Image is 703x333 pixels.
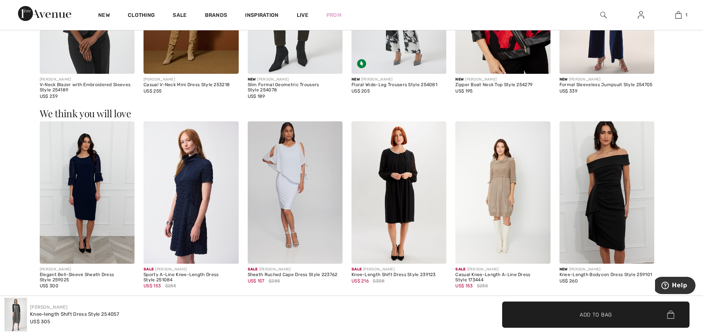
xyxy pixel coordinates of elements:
a: Sale [173,12,187,20]
div: Knee-Length Shift Dress Style 239123 [351,272,446,278]
span: US$ 153 [455,283,473,288]
a: New [98,12,110,20]
span: $285 [269,278,280,284]
span: US$ 260 [559,278,578,284]
span: US$ 339 [559,88,577,94]
button: Add to Bag [502,302,690,328]
span: US$ 300 [40,283,58,288]
span: US$ 189 [248,94,265,99]
div: [PERSON_NAME] [248,77,343,82]
span: US$ 255 [144,88,162,94]
img: Sustainable Fabric [357,59,366,68]
img: My Info [638,10,644,19]
span: Sale [248,267,258,272]
img: Sporty A-Line Knee-Length Dress Style 251084 [144,121,238,264]
span: US$ 195 [455,88,473,94]
div: [PERSON_NAME] [40,267,135,272]
div: [PERSON_NAME] [351,267,446,272]
a: Clothing [128,12,155,20]
a: 1 [660,10,697,19]
span: US$ 239 [40,94,58,99]
div: Casual V-Neck Mini Dress Style 253218 [144,82,238,88]
div: Zipper Boat Neck Top Style 254279 [455,82,550,88]
h3: We think you will love [40,109,663,118]
img: My Bag [675,10,682,19]
img: Knee-Length Shift Dress Style 254057 [4,298,27,332]
div: [PERSON_NAME] [248,267,343,272]
div: Knee-Length Bodycon Dress Style 259101 [559,272,654,278]
img: 1ère Avenue [18,6,71,21]
div: Elegant Bell-Sleeve Sheath Dress Style 259025 [40,272,135,283]
div: Sheath Ruched Cape Dress Style 223762 [248,272,343,278]
img: search the website [600,10,607,19]
div: Formal Sleeveless Jumpsuit Style 254705 [559,82,654,88]
img: Bag.svg [667,311,674,319]
span: US$ 205 [351,88,370,94]
span: Sale [351,267,362,272]
span: New [455,77,464,82]
img: Casual Knee-Length A-Line Dress Style 173444 [455,121,550,264]
div: Casual Knee-Length A-Line Dress Style 173444 [455,272,550,283]
div: [PERSON_NAME] [144,77,238,82]
span: US$ 305 [30,319,50,324]
span: New [351,77,360,82]
div: [PERSON_NAME] [144,267,238,272]
span: New [559,77,568,82]
img: Knee-Length Shift Dress Style 239123 [351,121,446,264]
div: [PERSON_NAME] [351,77,446,82]
a: Prom [326,11,341,19]
div: Slim Formal Geometric Trousers Style 254078 [248,82,343,93]
span: Inspiration [245,12,278,20]
a: Brands [205,12,227,20]
span: Sale [144,267,154,272]
span: US$ 157 [248,278,265,284]
span: US$ 153 [144,283,161,288]
img: Sheath Ruched Cape Dress Style 223762 [248,121,343,264]
div: Floral Wide-Leg Trousers Style 254081 [351,82,446,88]
div: [PERSON_NAME] [455,77,550,82]
span: US$ 216 [351,278,369,284]
span: New [559,267,568,272]
img: Knee-Length Bodycon Dress Style 259101 [559,121,654,264]
span: 1 [685,12,687,18]
iframe: Opens a widget where you can find more information [655,277,696,296]
a: Live [297,11,308,19]
a: Sign In [632,10,650,20]
div: [PERSON_NAME] [559,77,654,82]
div: [PERSON_NAME] [455,267,550,272]
span: $255 [477,282,488,289]
a: [PERSON_NAME] [30,305,67,310]
div: Knee-length Shift Dress Style 254057 [30,311,120,318]
span: Add to Bag [580,311,612,318]
span: $308 [373,278,384,284]
div: Sporty A-Line Knee-Length Dress Style 251084 [144,272,238,283]
div: [PERSON_NAME] [559,267,654,272]
div: [PERSON_NAME] [40,77,135,82]
div: V-Neck Blazer with Embroidered Sleeves Style 254189 [40,82,135,93]
img: Elegant Bell-Sleeve Sheath Dress Style 259025 [40,121,135,264]
span: Sale [455,267,465,272]
span: $255 [165,282,176,289]
span: New [248,77,256,82]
